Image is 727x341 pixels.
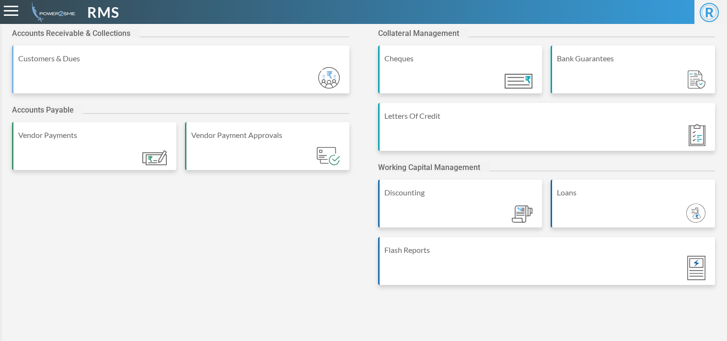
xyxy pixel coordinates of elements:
div: Vendor Payments [18,129,172,141]
a: Vendor Payments Module_ic [12,122,176,180]
a: Loans Module_ic [551,180,715,237]
img: Module_ic [689,124,705,146]
div: Flash Reports [384,244,711,256]
h2: Collateral Management [378,29,469,38]
div: Cheques [384,53,538,64]
div: Vendor Payment Approvals [191,129,345,141]
img: Module_ic [318,67,340,89]
img: Module_ic [686,204,705,223]
div: Letters Of Credit [384,110,711,122]
img: Module_ic [505,74,532,89]
img: admin [28,2,75,22]
img: Module_ic [687,256,705,280]
a: Bank Guarantees Module_ic [551,45,715,103]
h2: Accounts Payable [12,105,83,114]
div: Discounting [384,187,538,198]
h2: Accounts Receivable & Collections [12,29,140,38]
a: Vendor Payment Approvals Module_ic [185,122,349,180]
img: Module_ic [142,150,167,165]
img: Module_ic [512,205,533,223]
a: Cheques Module_ic [378,45,542,103]
span: R [700,3,719,22]
a: Flash Reports Module_ic [378,237,715,295]
img: Module_ic [688,70,705,89]
div: Customers & Dues [18,53,345,64]
div: Bank Guarantees [557,53,710,64]
a: Discounting Module_ic [378,180,542,237]
h2: Working Capital Management [378,163,490,172]
div: Loans [557,187,710,198]
span: RMS [87,1,119,23]
a: Customers & Dues Module_ic [12,45,349,103]
a: Letters Of Credit Module_ic [378,103,715,160]
img: Module_ic [317,147,339,165]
